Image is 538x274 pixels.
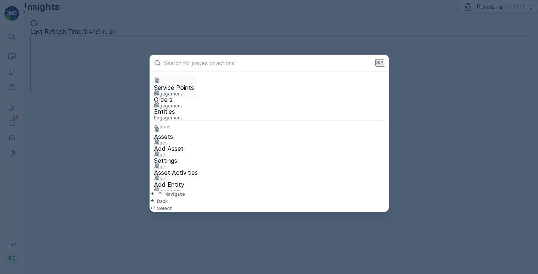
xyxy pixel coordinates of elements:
[157,198,168,204] p: Back
[150,124,389,130] div: Actions
[154,108,182,115] p: Entities
[154,133,173,140] p: Assets
[165,191,185,197] p: Navigate
[157,206,172,211] p: Select
[154,84,194,91] p: Service Points
[376,60,384,66] p: ⌘B
[375,59,384,67] button: ⌘B
[150,74,389,81] div: Recents
[164,60,372,66] input: Search for pages or actions
[154,181,184,188] p: Add Entity
[154,169,198,176] p: Asset Activities
[154,157,177,164] p: Settings
[154,115,182,121] p: Engagement
[154,96,182,103] p: Orders
[150,71,389,191] div: Search for pages or actions
[154,145,184,152] p: Add Asset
